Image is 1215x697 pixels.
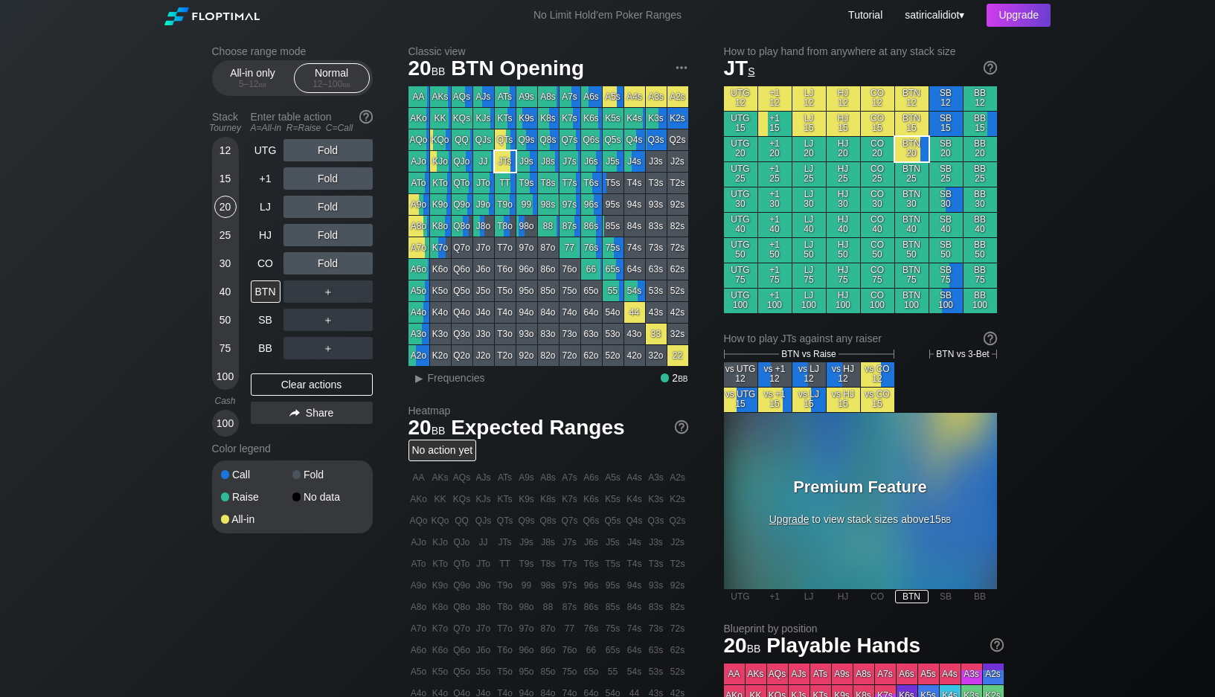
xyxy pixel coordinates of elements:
div: Fold [292,469,364,480]
img: help.32db89a4.svg [982,330,998,347]
div: +1 40 [758,213,792,237]
div: J9o [473,194,494,215]
div: AQs [452,86,472,107]
span: JT [724,57,755,80]
div: BTN 12 [895,86,929,111]
div: Q4s [624,129,645,150]
div: 63o [581,324,602,344]
div: SB 25 [929,162,963,187]
div: J4o [473,302,494,323]
div: 84o [538,302,559,323]
div: 72s [667,237,688,258]
div: J8o [473,216,494,237]
div: UTG 20 [724,137,757,161]
div: T7s [560,173,580,193]
div: SB 15 [929,112,963,136]
div: 86o [538,259,559,280]
div: JTo [473,173,494,193]
div: Q9o [452,194,472,215]
div: All-in [221,514,292,524]
div: A3s [646,86,667,107]
div: UTG 40 [724,213,757,237]
div: A5s [603,86,623,107]
div: T2o [495,345,516,366]
div: K3s [646,108,667,129]
div: Fold [283,252,373,274]
div: J2o [473,345,494,366]
div: BB [251,337,280,359]
div: Fold [283,196,373,218]
div: 73s [646,237,667,258]
div: BB 12 [964,86,997,111]
div: 54o [603,302,623,323]
div: +1 30 [758,187,792,212]
div: HJ 75 [827,263,860,288]
div: BTN [251,280,280,303]
div: UTG [251,139,280,161]
div: T8o [495,216,516,237]
div: HJ 30 [827,187,860,212]
div: CO 25 [861,162,894,187]
div: J4s [624,151,645,172]
div: A9o [408,194,429,215]
div: Q8o [452,216,472,237]
div: 93s [646,194,667,215]
div: K7s [560,108,580,129]
div: 44 [624,302,645,323]
div: CO 12 [861,86,894,111]
div: A6o [408,259,429,280]
div: 73o [560,324,580,344]
span: bb [342,79,350,89]
div: 94o [516,302,537,323]
div: Q6s [581,129,602,150]
div: LJ 100 [792,289,826,313]
div: JTs [495,151,516,172]
div: 62o [581,345,602,366]
div: BTN 50 [895,238,929,263]
div: UTG 50 [724,238,757,263]
div: KTs [495,108,516,129]
div: BTN 15 [895,112,929,136]
div: 93o [516,324,537,344]
div: 97o [516,237,537,258]
div: HJ 12 [827,86,860,111]
div: 53s [646,280,667,301]
div: BB 30 [964,187,997,212]
div: +1 12 [758,86,792,111]
div: QTo [452,173,472,193]
div: AJo [408,151,429,172]
div: SB 30 [929,187,963,212]
div: HJ 25 [827,162,860,187]
div: AQo [408,129,429,150]
div: 42s [667,302,688,323]
div: 98s [538,194,559,215]
div: LJ [251,196,280,218]
div: AKo [408,108,429,129]
div: 75s [603,237,623,258]
div: Q5s [603,129,623,150]
img: ellipsis.fd386fe8.svg [673,60,690,76]
div: BTN 25 [895,162,929,187]
div: 95o [516,280,537,301]
div: 100 [214,412,237,434]
div: +1 75 [758,263,792,288]
div: 33 [646,324,667,344]
div: 76s [581,237,602,258]
div: Q5o [452,280,472,301]
div: T9s [516,173,537,193]
div: Q2s [667,129,688,150]
div: A8o [408,216,429,237]
h2: Classic view [408,45,688,57]
div: T6o [495,259,516,280]
div: +1 50 [758,238,792,263]
div: No data [292,492,364,502]
div: Enter table action [251,105,373,139]
div: Q8s [538,129,559,150]
div: 83o [538,324,559,344]
span: satiricalidiot [905,9,959,21]
div: J8s [538,151,559,172]
div: 52s [667,280,688,301]
div: QJo [452,151,472,172]
div: BTN 75 [895,263,929,288]
div: Upgrade [987,4,1051,27]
